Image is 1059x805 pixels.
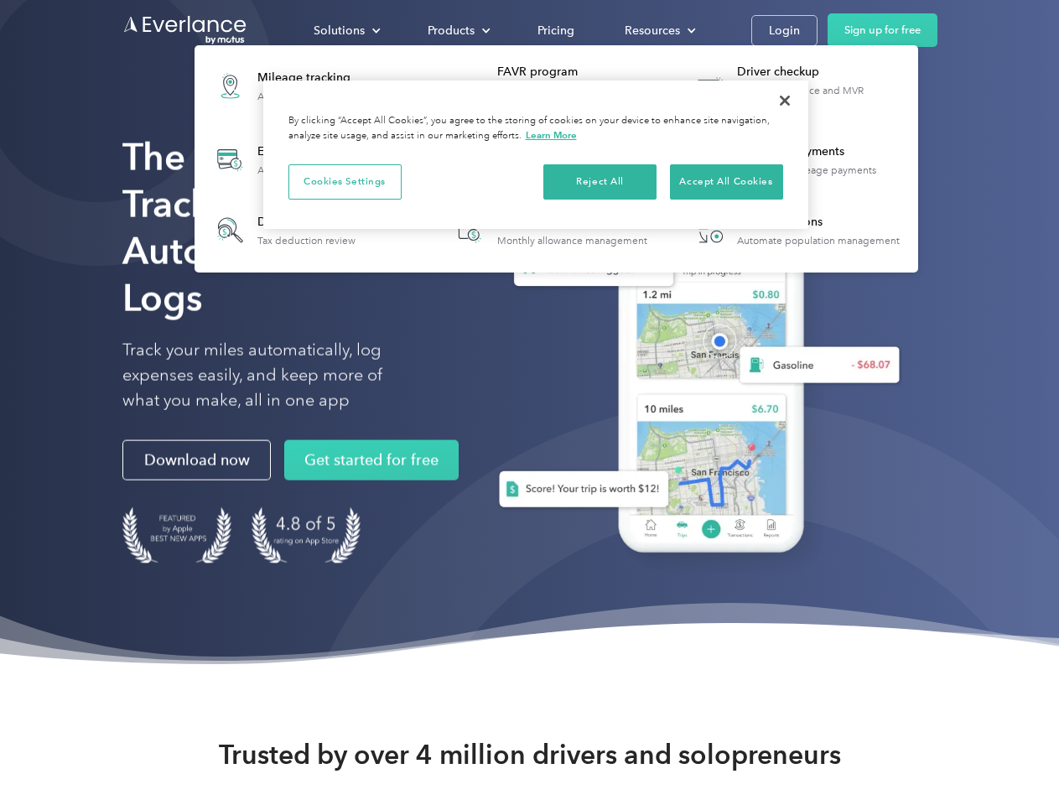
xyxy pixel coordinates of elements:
div: Monthly allowance management [497,235,647,247]
img: 4.9 out of 5 stars on the app store [252,507,361,563]
div: Cookie banner [263,80,808,229]
div: Products [428,20,475,41]
a: Driver checkupLicense, insurance and MVR verification [683,55,910,117]
a: Accountable planMonthly allowance management [443,203,656,257]
a: Deduction finderTax deduction review [203,203,364,257]
a: HR IntegrationsAutomate population management [683,203,908,257]
a: Login [751,15,818,46]
a: More information about your privacy, opens in a new tab [526,129,577,141]
button: Close [766,82,803,119]
a: FAVR programFixed & Variable Rate reimbursement design & management [443,55,670,117]
div: Solutions [314,20,365,41]
div: Resources [608,16,709,45]
button: Cookies Settings [288,164,402,200]
strong: Trusted by over 4 million drivers and solopreneurs [219,738,841,771]
div: License, insurance and MVR verification [737,85,909,108]
div: FAVR program [497,64,669,80]
a: Mileage trackingAutomatic mileage logs [203,55,375,117]
button: Accept All Cookies [670,164,783,200]
div: Expense tracking [257,143,378,160]
a: Pricing [521,16,591,45]
div: Privacy [263,80,808,229]
div: Tax deduction review [257,235,356,247]
div: HR Integrations [737,214,900,231]
a: Expense trackingAutomatic transaction logs [203,129,387,190]
nav: Products [195,45,918,273]
div: Automate population management [737,235,900,247]
a: Get started for free [284,440,459,480]
div: Solutions [297,16,394,45]
div: Products [411,16,504,45]
img: Badge for Featured by Apple Best New Apps [122,507,231,563]
div: Automatic mileage logs [257,91,366,102]
p: Track your miles automatically, log expenses easily, and keep more of what you make, all in one app [122,338,422,413]
a: Sign up for free [828,13,937,47]
div: Resources [625,20,680,41]
div: Automatic transaction logs [257,164,378,176]
a: Go to homepage [122,14,248,46]
div: Pricing [537,20,574,41]
div: Deduction finder [257,214,356,231]
div: Driver checkup [737,64,909,80]
a: Download now [122,440,271,480]
div: Mileage tracking [257,70,366,86]
img: Everlance, mileage tracker app, expense tracking app [472,159,913,578]
div: Login [769,20,800,41]
div: By clicking “Accept All Cookies”, you agree to the storing of cookies on your device to enhance s... [288,114,783,143]
button: Reject All [543,164,657,200]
